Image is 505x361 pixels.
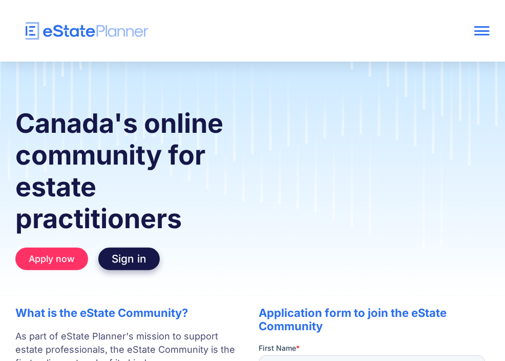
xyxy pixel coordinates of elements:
[15,248,88,270] a: Apply now
[15,107,223,235] strong: Canada's online community for estate practitioners
[98,248,160,270] a: Sign in
[15,22,395,40] a: home
[15,306,238,319] h2: What is the eState Community?
[259,306,490,333] h2: Application form to join the eState Community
